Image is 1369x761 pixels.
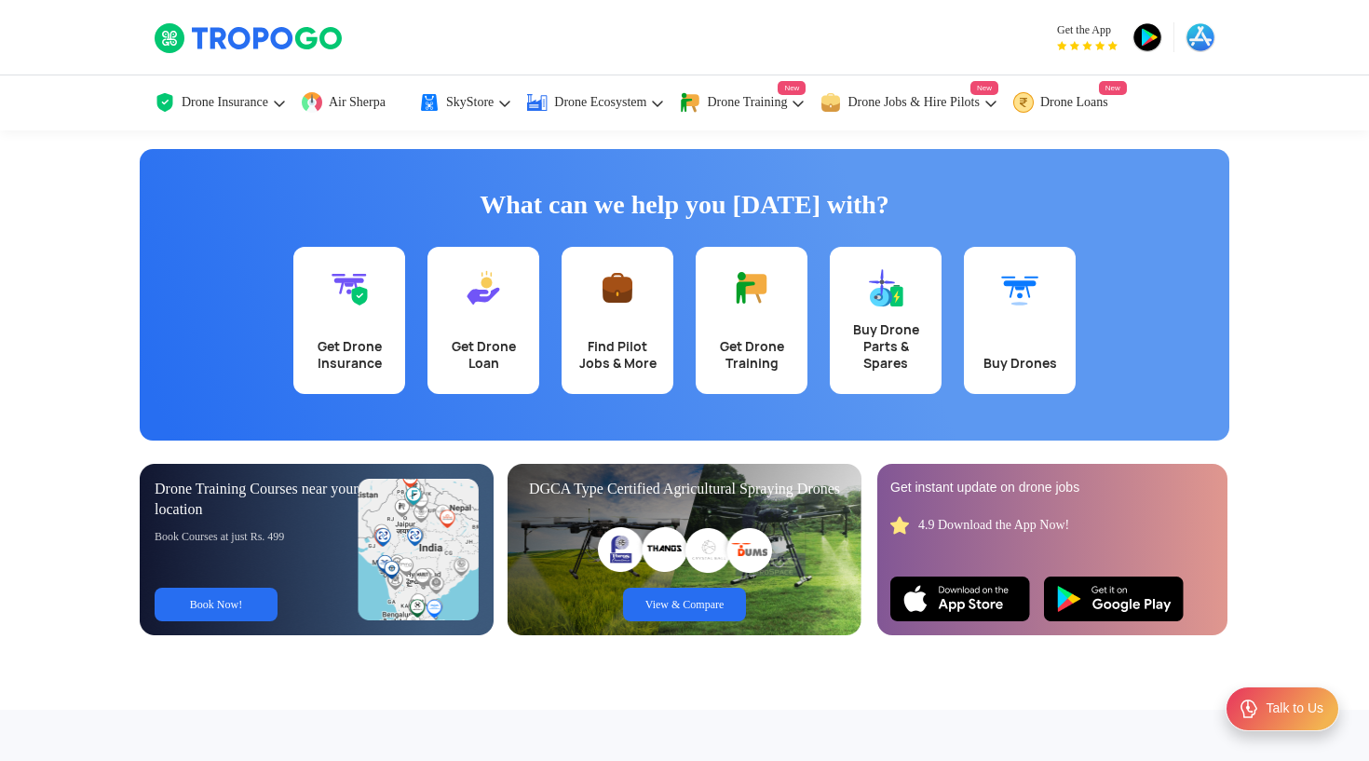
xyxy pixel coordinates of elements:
img: Buy Drone Parts & Spares [867,269,904,306]
a: Air Sherpa [301,75,404,130]
a: Drone Ecosystem [526,75,665,130]
a: Drone Insurance [154,75,287,130]
a: View & Compare [623,588,746,621]
a: Buy Drone Parts & Spares [830,247,942,394]
div: 4.9 Download the App Now! [918,516,1069,534]
span: New [1099,81,1127,95]
span: Drone Insurance [182,95,268,110]
div: DGCA Type Certified Agricultural Spraying Drones [522,479,847,499]
img: Get Drone Loan [465,269,502,306]
a: SkyStore [418,75,512,130]
img: Find Pilot Jobs & More [599,269,636,306]
a: Buy Drones [964,247,1076,394]
img: playstore [1132,22,1162,52]
a: Drone Jobs & Hire PilotsNew [820,75,998,130]
img: App Raking [1057,41,1118,50]
div: Find Pilot Jobs & More [573,338,662,372]
div: Get Drone Training [707,338,796,372]
span: Drone Jobs & Hire Pilots [847,95,980,110]
img: Ios [890,577,1030,621]
span: SkyStore [446,95,494,110]
div: Get instant update on drone jobs [890,479,1214,497]
span: Air Sherpa [329,95,386,110]
div: Talk to Us [1267,700,1323,718]
a: Get Drone Training [696,247,807,394]
span: Drone Ecosystem [554,95,646,110]
img: Get Drone Training [733,269,770,306]
div: Buy Drone Parts & Spares [841,321,930,372]
h1: What can we help you [DATE] with? [154,186,1215,224]
span: New [970,81,998,95]
span: Drone Training [707,95,787,110]
a: Book Now! [155,588,278,621]
div: Get Drone Loan [439,338,528,372]
span: Get the App [1057,22,1118,37]
a: Drone TrainingNew [679,75,806,130]
div: Book Courses at just Rs. 499 [155,529,359,544]
img: Buy Drones [1001,269,1038,306]
div: Get Drone Insurance [305,338,394,372]
span: Drone Loans [1040,95,1108,110]
img: TropoGo Logo [154,22,345,54]
a: Get Drone Loan [427,247,539,394]
div: Drone Training Courses near your location [155,479,359,520]
img: Get Drone Insurance [331,269,368,306]
span: New [778,81,806,95]
img: ic_Support.svg [1238,698,1260,720]
a: Get Drone Insurance [293,247,405,394]
img: Playstore [1044,577,1184,621]
a: Find Pilot Jobs & More [562,247,673,394]
a: Drone LoansNew [1012,75,1127,130]
img: star_rating [890,516,909,535]
img: appstore [1186,22,1215,52]
div: Buy Drones [975,355,1064,372]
